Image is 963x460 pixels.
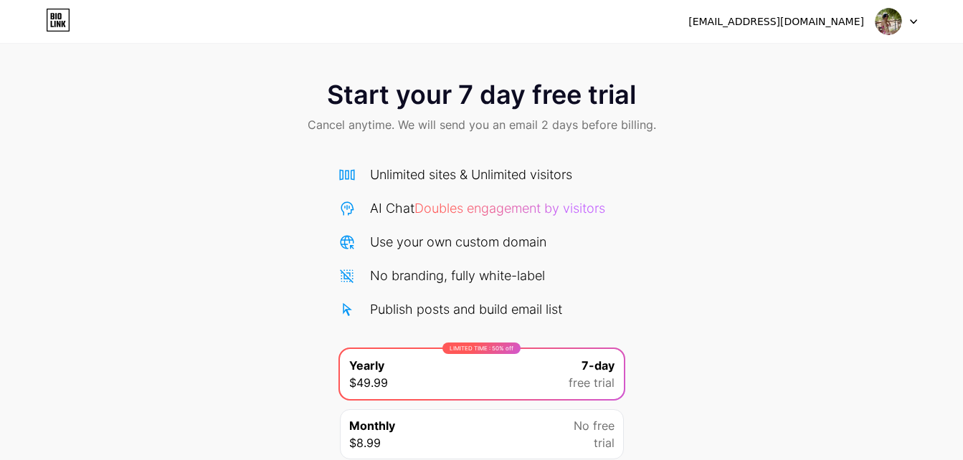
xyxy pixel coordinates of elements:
[349,357,384,374] span: Yearly
[569,374,615,391] span: free trial
[349,417,395,434] span: Monthly
[414,201,605,216] span: Doubles engagement by visitors
[582,357,615,374] span: 7-day
[370,266,545,285] div: No branding, fully white-label
[688,14,864,29] div: [EMAIL_ADDRESS][DOMAIN_NAME]
[370,198,605,218] div: AI Chat
[370,300,562,319] div: Publish posts and build email list
[442,342,521,354] div: LIMITED TIME : 50% off
[875,8,902,35] img: majoescobar
[370,232,546,251] div: Use your own custom domain
[370,165,572,184] div: Unlimited sites & Unlimited visitors
[327,80,636,109] span: Start your 7 day free trial
[349,434,381,451] span: $8.99
[574,417,615,434] span: No free
[349,374,388,391] span: $49.99
[594,434,615,451] span: trial
[308,116,656,133] span: Cancel anytime. We will send you an email 2 days before billing.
